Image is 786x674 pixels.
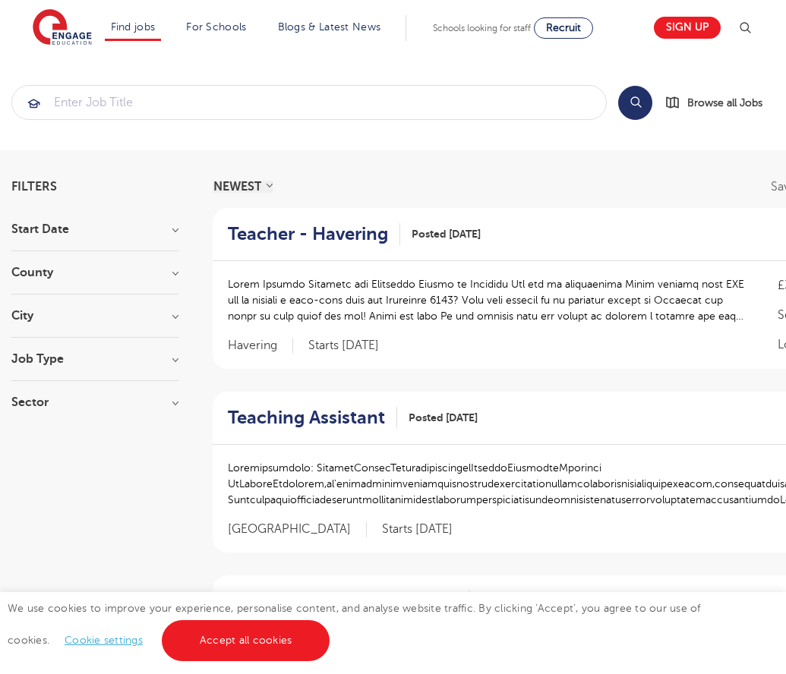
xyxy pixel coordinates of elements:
span: We use cookies to improve your experience, personalise content, and analyse website traffic. By c... [8,603,701,646]
span: Havering [228,338,293,354]
input: Submit [12,86,606,119]
span: Browse all Jobs [687,94,762,112]
img: Engage Education [33,9,92,47]
a: Find jobs [111,21,156,33]
h3: City [11,310,178,322]
a: SEND English Teacher - SEMH [228,591,470,635]
p: Starts [DATE] [308,338,379,354]
a: Teacher - Havering [228,223,400,245]
h3: Start Date [11,223,178,235]
span: [GEOGRAPHIC_DATA] [228,521,367,537]
button: Search [618,86,652,120]
span: Schools looking for staff [433,23,531,33]
span: Filters [11,181,57,193]
h2: Teacher - Havering [228,223,388,245]
a: Sign up [654,17,721,39]
a: For Schools [186,21,246,33]
a: Accept all cookies [162,620,330,661]
h3: Job Type [11,353,178,365]
h2: Teaching Assistant [228,407,385,429]
a: Recruit [534,17,593,39]
span: Posted [DATE] [409,410,478,426]
div: Submit [11,85,607,120]
p: Starts [DATE] [382,521,453,537]
h3: County [11,266,178,279]
h2: SEND English Teacher - SEMH [228,591,458,635]
a: Teaching Assistant [228,407,397,429]
a: Blogs & Latest News [278,21,381,33]
a: Browse all Jobs [664,94,775,112]
h3: Sector [11,396,178,408]
span: Recruit [546,22,581,33]
a: Cookie settings [65,635,143,646]
span: Posted [DATE] [412,226,481,242]
p: Lorem Ipsumdo Sitametc adi Elitseddo Eiusmo te Incididu Utl etd ma aliquaenima Minim veniamq nost... [228,276,747,324]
